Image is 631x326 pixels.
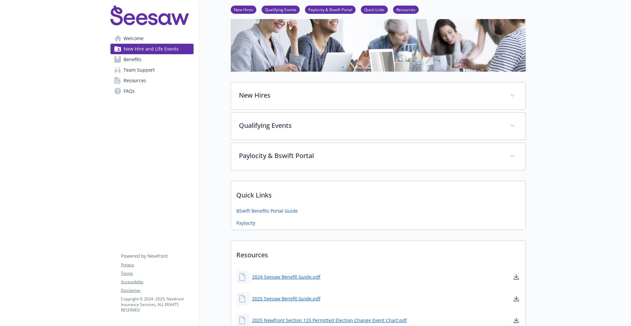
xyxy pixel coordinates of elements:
a: Disclaimer [121,288,193,293]
span: New Hire and Life Events [124,44,179,54]
a: FAQs [110,86,194,96]
span: Welcome [124,33,144,44]
div: New Hires [231,82,526,109]
div: Qualifying Events [231,113,526,140]
p: Copyright © 2024 - 2025 , Newfront Insurance Services, ALL RIGHTS RESERVED [121,296,193,313]
a: Accessibility [121,279,193,285]
a: Qualifying Events [262,6,300,12]
p: Resources [231,241,526,265]
span: FAQs [124,86,135,96]
a: Quick Links [361,6,388,12]
a: download document [512,273,520,281]
div: Paylocity & Bswift Portal [231,143,526,170]
a: 2025 Newfront Section 125 Permitted Election Change Event Chart.pdf [252,317,407,324]
a: Team Support [110,65,194,75]
a: Privacy [121,262,193,268]
a: download document [512,316,520,324]
a: New Hire and Life Events [110,44,194,54]
a: Benefits [110,54,194,65]
a: Paylocity & Bswift Portal [305,6,356,12]
a: download document [512,295,520,303]
a: Resources [110,75,194,86]
a: Terms [121,270,193,276]
p: Qualifying Events [239,121,502,130]
span: Resources [124,75,146,86]
a: New Hires [231,6,256,12]
a: Paylocity [236,220,255,226]
a: BSwift Benefits Portal Guide [236,207,298,214]
span: Team Support [124,65,155,75]
span: Benefits [124,54,141,65]
a: Welcome [110,33,194,44]
a: 2025 Seesaw Benefit Guide.pdf [252,295,320,302]
p: New Hires [239,90,502,100]
p: Quick Links [231,181,526,205]
p: Paylocity & Bswift Portal [239,151,502,161]
a: Resources [393,6,419,12]
a: 2024 Seesaw Benefit Guide.pdf [252,273,320,280]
